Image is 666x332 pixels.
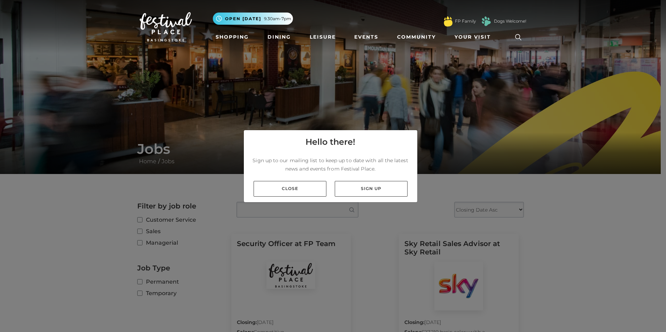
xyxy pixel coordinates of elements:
[140,12,192,41] img: Festival Place Logo
[335,181,408,197] a: Sign up
[307,31,339,44] a: Leisure
[265,31,294,44] a: Dining
[305,136,355,148] h4: Hello there!
[225,16,261,22] span: Open [DATE]
[213,31,251,44] a: Shopping
[351,31,381,44] a: Events
[249,156,412,173] p: Sign up to our mailing list to keep up to date with all the latest news and events from Festival ...
[455,33,491,41] span: Your Visit
[394,31,439,44] a: Community
[494,18,526,24] a: Dogs Welcome!
[452,31,497,44] a: Your Visit
[264,16,291,22] span: 9.30am-7pm
[213,13,293,25] button: Open [DATE] 9.30am-7pm
[254,181,326,197] a: Close
[455,18,476,24] a: FP Family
